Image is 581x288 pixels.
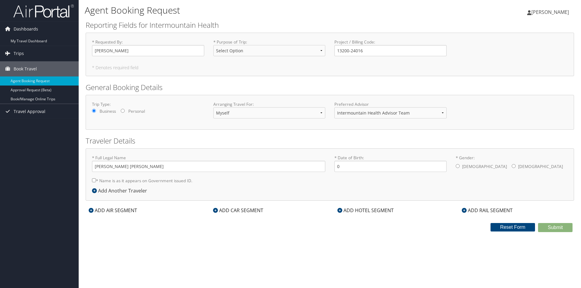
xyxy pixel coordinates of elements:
input: * Date of Birth: [334,161,447,172]
input: * Gender:[DEMOGRAPHIC_DATA][DEMOGRAPHIC_DATA] [512,164,516,168]
label: * Name is as it appears on Government issued ID. [92,175,192,186]
a: [PERSON_NAME] [527,3,575,21]
input: * Requested By: [92,45,204,56]
div: ADD AIR SEGMENT [86,207,140,214]
label: Arranging Travel For: [213,101,326,107]
button: Reset Form [491,223,535,231]
label: Project / Billing Code : [334,39,447,56]
h2: Reporting Fields for Intermountain Health [86,20,574,30]
label: Business [100,108,116,114]
select: * Purpose of Trip: [213,45,326,56]
label: * Requested By : [92,39,204,56]
div: Add Another Traveler [92,187,150,194]
label: [DEMOGRAPHIC_DATA] [462,161,507,172]
span: Book Travel [14,61,37,76]
h2: Traveler Details [86,136,574,146]
input: * Name is as it appears on Government issued ID. [92,178,96,182]
div: ADD HOTEL SEGMENT [334,207,397,214]
label: * Purpose of Trip : [213,39,326,61]
label: Personal [128,108,145,114]
button: Submit [538,223,573,232]
div: ADD RAIL SEGMENT [459,207,516,214]
div: ADD CAR SEGMENT [210,207,266,214]
label: Preferred Advisor [334,101,447,107]
span: Travel Approval [14,104,45,119]
h5: * Denotes required field [92,66,568,70]
label: [DEMOGRAPHIC_DATA] [518,161,563,172]
input: * Full Legal Name [92,161,325,172]
span: [PERSON_NAME] [531,9,569,15]
label: * Gender: [456,155,568,173]
label: * Full Legal Name [92,155,325,172]
label: Trip Type: [92,101,204,107]
img: airportal-logo.png [13,4,74,18]
input: * Gender:[DEMOGRAPHIC_DATA][DEMOGRAPHIC_DATA] [456,164,460,168]
span: Dashboards [14,21,38,37]
h2: General Booking Details [86,82,574,92]
span: Trips [14,46,24,61]
label: * Date of Birth: [334,155,447,172]
input: Project / Billing Code: [334,45,447,56]
h1: Agent Booking Request [85,4,412,17]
